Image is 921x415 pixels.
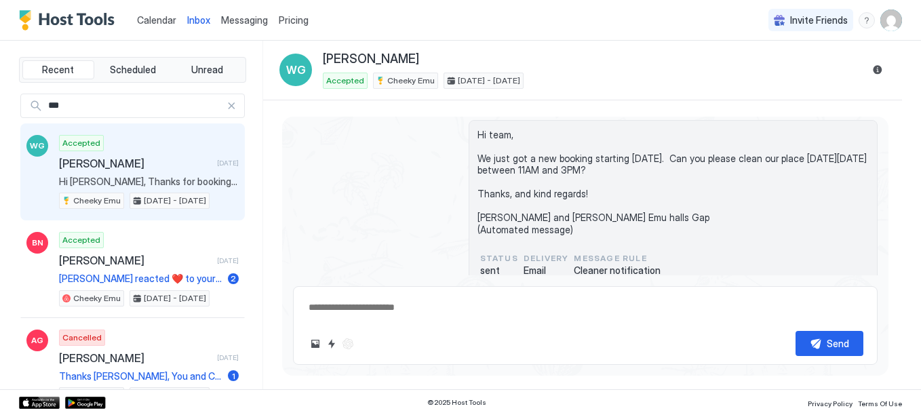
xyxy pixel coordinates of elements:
[324,336,340,352] button: Quick reply
[574,252,661,264] span: Message Rule
[43,94,227,117] input: Input Field
[858,399,902,408] span: Terms Of Use
[869,62,886,78] button: Reservation information
[524,252,569,264] span: Delivery
[171,60,243,79] button: Unread
[19,10,121,31] a: Host Tools Logo
[796,331,863,356] button: Send
[97,60,169,79] button: Scheduled
[480,264,518,277] span: sent
[42,64,74,76] span: Recent
[217,256,239,265] span: [DATE]
[458,75,520,87] span: [DATE] - [DATE]
[217,353,239,362] span: [DATE]
[323,52,419,67] span: [PERSON_NAME]
[790,14,848,26] span: Invite Friends
[217,159,239,167] span: [DATE]
[808,399,853,408] span: Privacy Policy
[73,292,121,304] span: Cheeky Emu
[14,369,46,401] iframe: Intercom live chat
[477,129,869,236] span: Hi team, We just got a new booking starting [DATE]. Can you please clean our place [DATE][DATE] b...
[110,64,156,76] span: Scheduled
[73,195,121,207] span: Cheeky Emu
[808,395,853,410] a: Privacy Policy
[144,195,206,207] span: [DATE] - [DATE]
[137,13,176,27] a: Calendar
[62,137,100,149] span: Accepted
[880,9,902,31] div: User profile
[221,13,268,27] a: Messaging
[59,254,212,267] span: [PERSON_NAME]
[232,371,235,381] span: 1
[858,395,902,410] a: Terms Of Use
[59,351,212,365] span: [PERSON_NAME]
[65,397,106,409] a: Google Play Store
[137,14,176,26] span: Calendar
[191,64,223,76] span: Unread
[307,336,324,352] button: Upload image
[221,14,268,26] span: Messaging
[187,13,210,27] a: Inbox
[524,264,569,277] span: Email
[480,252,518,264] span: status
[279,14,309,26] span: Pricing
[59,273,222,285] span: [PERSON_NAME] reacted ❤️ to your message "Hi [PERSON_NAME], Just a reminder that your check-out i...
[59,176,239,188] span: Hi [PERSON_NAME], Thanks for booking our place, we can't wait to have you stay and explore the Gr...
[231,273,236,283] span: 2
[22,60,94,79] button: Recent
[286,62,306,78] span: WG
[19,57,246,83] div: tab-group
[31,334,43,347] span: AG
[62,234,100,246] span: Accepted
[326,75,364,87] span: Accepted
[19,397,60,409] a: App Store
[187,14,210,26] span: Inbox
[62,332,102,344] span: Cancelled
[30,140,45,152] span: WG
[59,370,222,382] span: Thanks [PERSON_NAME], You and Cheeky Emu have been in our thoughts over the past two weeks. We ar...
[859,12,875,28] div: menu
[387,75,435,87] span: Cheeky Emu
[827,336,849,351] div: Send
[427,398,486,407] span: © 2025 Host Tools
[574,264,661,277] span: Cleaner notification
[144,292,206,304] span: [DATE] - [DATE]
[59,157,212,170] span: [PERSON_NAME]
[32,237,43,249] span: BN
